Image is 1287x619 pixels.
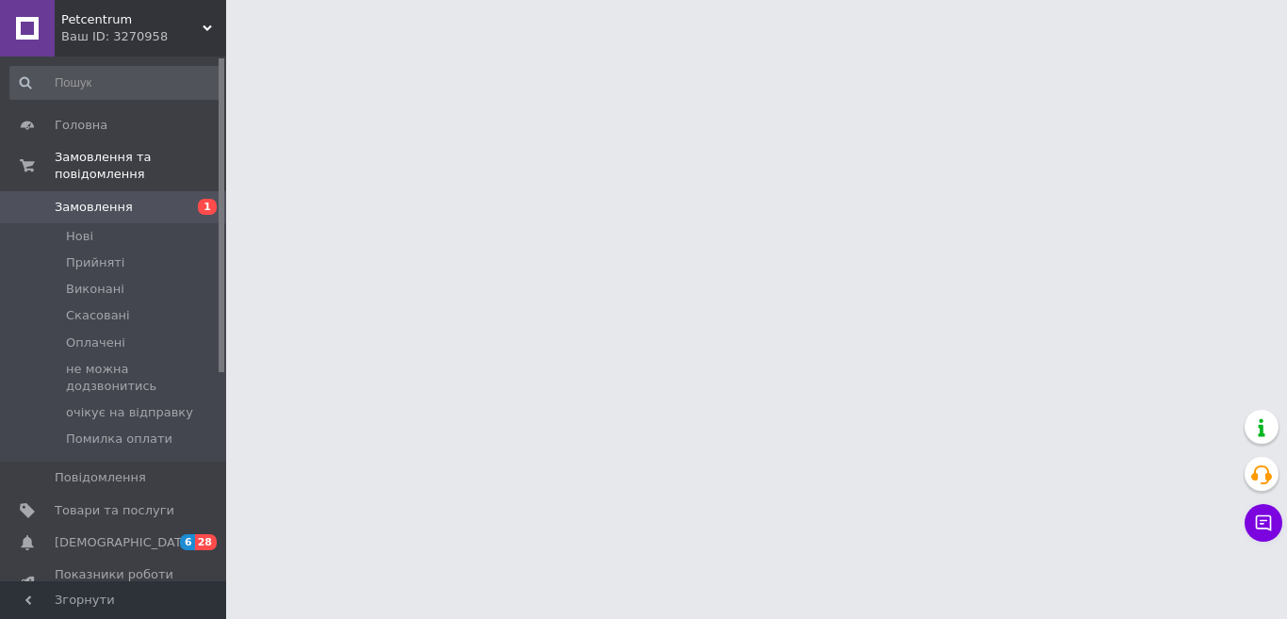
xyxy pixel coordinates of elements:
span: [DEMOGRAPHIC_DATA] [55,534,194,551]
span: Показники роботи компанії [55,566,174,600]
span: Виконані [66,281,124,298]
span: очікує на відправку [66,404,193,421]
span: 6 [180,534,195,550]
span: Замовлення [55,199,133,216]
span: 1 [198,199,217,215]
button: Чат з покупцем [1245,504,1282,542]
span: Помилка оплати [66,431,172,448]
span: 28 [195,534,217,550]
div: Ваш ID: 3270958 [61,28,226,45]
span: Petcentrum [61,11,203,28]
span: не можна додзвонитись [66,361,220,395]
span: Повідомлення [55,469,146,486]
span: Нові [66,228,93,245]
span: Оплачені [66,334,125,351]
span: Товари та послуги [55,502,174,519]
input: Пошук [9,66,222,100]
span: Головна [55,117,107,134]
span: Замовлення та повідомлення [55,149,226,183]
span: Прийняті [66,254,124,271]
span: Скасовані [66,307,130,324]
